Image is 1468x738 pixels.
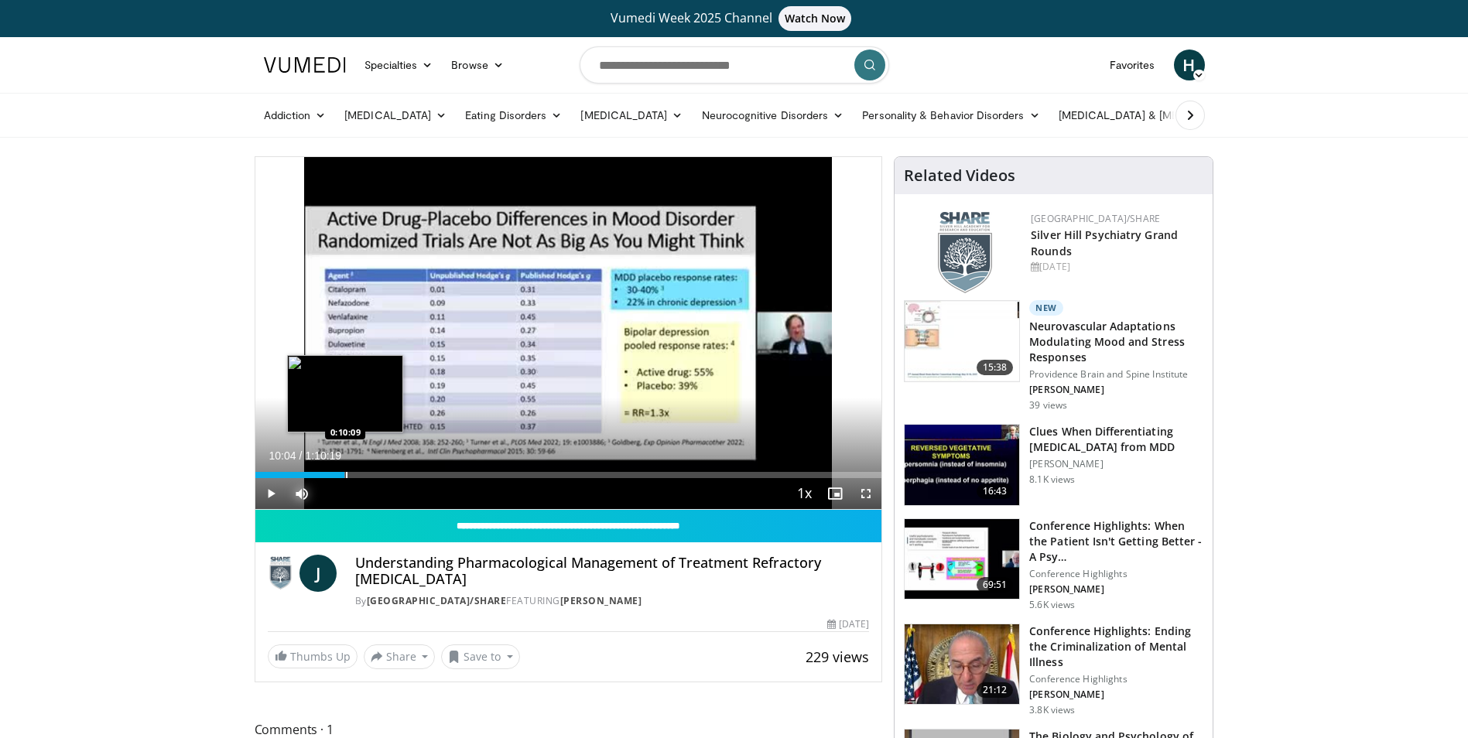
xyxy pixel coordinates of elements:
span: 10:04 [269,449,296,462]
p: 3.8K views [1029,704,1075,716]
h3: Neurovascular Adaptations Modulating Mood and Stress Responses [1029,319,1203,365]
a: Thumbs Up [268,644,358,668]
p: [PERSON_NAME] [1029,384,1203,396]
a: [MEDICAL_DATA] & [MEDICAL_DATA] [1049,100,1271,131]
a: Favorites [1100,50,1165,80]
div: By FEATURING [355,594,870,608]
span: 69:51 [977,577,1014,593]
span: 16:43 [977,483,1014,499]
img: image.jpeg [287,355,403,432]
p: 39 views [1029,399,1067,412]
a: 69:51 Conference Highlights: When the Patient Isn't Getting Better - A Psy… Conference Highlights... [904,518,1203,611]
a: 16:43 Clues When Differentiating [MEDICAL_DATA] from MDD [PERSON_NAME] 8.1K views [904,424,1203,506]
p: [PERSON_NAME] [1029,458,1203,470]
a: Vumedi Week 2025 ChannelWatch Now [266,6,1203,31]
a: Silver Hill Psychiatry Grand Rounds [1031,227,1178,258]
button: Fullscreen [850,478,881,509]
input: Search topics, interventions [580,46,889,84]
img: f8aaeb6d-318f-4fcf-bd1d-54ce21f29e87.png.150x105_q85_autocrop_double_scale_upscale_version-0.2.png [938,212,992,293]
img: a6520382-d332-4ed3-9891-ee688fa49237.150x105_q85_crop-smart_upscale.jpg [905,425,1019,505]
h4: Related Videos [904,166,1015,185]
p: Conference Highlights [1029,568,1203,580]
span: 229 views [806,647,869,666]
a: Addiction [255,100,336,131]
p: [PERSON_NAME] [1029,583,1203,596]
a: 15:38 New Neurovascular Adaptations Modulating Mood and Stress Responses Providence Brain and Spi... [904,300,1203,412]
img: 4362ec9e-0993-4580-bfd4-8e18d57e1d49.150x105_q85_crop-smart_upscale.jpg [905,519,1019,600]
a: J [299,555,337,592]
a: H [1174,50,1205,80]
p: Conference Highlights [1029,673,1203,685]
button: Playback Rate [789,478,820,509]
span: Watch Now [778,6,852,31]
button: Share [364,644,436,669]
img: Silver Hill Hospital/SHARE [268,555,293,592]
button: Play [255,478,286,509]
span: 15:38 [977,360,1014,375]
h3: Conference Highlights: Ending the Criminalization of Mental Illness [1029,624,1203,670]
img: VuMedi Logo [264,57,346,73]
h4: Understanding Pharmacological Management of Treatment Refractory [MEDICAL_DATA] [355,555,870,588]
p: 5.6K views [1029,599,1075,611]
div: Progress Bar [255,472,882,478]
a: 21:12 Conference Highlights: Ending the Criminalization of Mental Illness Conference Highlights [... [904,624,1203,716]
a: Eating Disorders [456,100,571,131]
button: Save to [441,644,520,669]
a: [PERSON_NAME] [560,594,642,607]
p: 8.1K views [1029,473,1075,486]
video-js: Video Player [255,157,882,510]
span: 21:12 [977,682,1014,698]
a: [MEDICAL_DATA] [571,100,692,131]
h3: Clues When Differentiating [MEDICAL_DATA] from MDD [1029,424,1203,455]
img: 4562edde-ec7e-4758-8328-0659f7ef333d.150x105_q85_crop-smart_upscale.jpg [905,301,1019,381]
span: 1:10:19 [305,449,341,462]
h3: Conference Highlights: When the Patient Isn't Getting Better - A Psy… [1029,518,1203,565]
a: [MEDICAL_DATA] [335,100,456,131]
p: [PERSON_NAME] [1029,688,1203,701]
a: Specialties [355,50,443,80]
span: / [299,449,303,462]
button: Enable picture-in-picture mode [820,478,850,509]
a: [GEOGRAPHIC_DATA]/SHARE [367,594,507,607]
a: Neurocognitive Disorders [693,100,854,131]
p: New [1029,300,1063,316]
button: Mute [286,478,317,509]
img: 1419e6f0-d69a-482b-b3ae-1573189bf46e.150x105_q85_crop-smart_upscale.jpg [905,624,1019,705]
a: Browse [442,50,513,80]
a: [GEOGRAPHIC_DATA]/SHARE [1031,212,1160,225]
a: Personality & Behavior Disorders [853,100,1049,131]
p: Providence Brain and Spine Institute [1029,368,1203,381]
div: [DATE] [1031,260,1200,274]
div: [DATE] [827,617,869,631]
